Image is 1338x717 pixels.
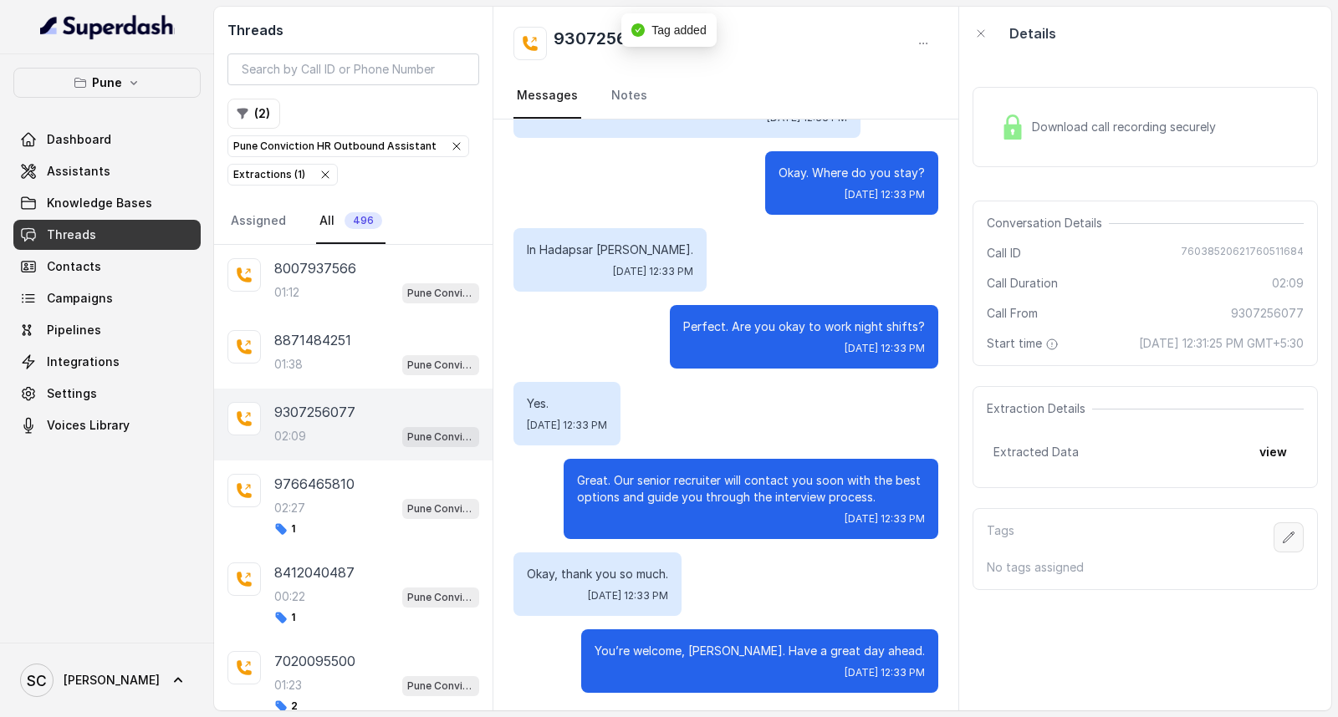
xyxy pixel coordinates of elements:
[274,500,305,516] p: 02:27
[92,73,122,93] p: Pune
[13,188,201,218] a: Knowledge Bases
[47,131,111,148] span: Dashboard
[527,566,668,582] p: Okay, thank you so much.
[13,657,201,704] a: [PERSON_NAME]
[13,252,201,282] a: Contacts
[233,166,305,183] div: Extractions ( 1 )
[513,74,581,119] a: Messages
[1181,245,1304,262] span: 76038520621760511684
[1272,275,1304,292] span: 02:09
[13,220,201,250] a: Threads
[27,672,47,689] text: SC
[513,74,938,119] nav: Tabs
[683,318,925,335] p: Perfect. Are you okay to work night shifts?
[274,356,303,373] p: 01:38
[595,643,925,659] p: You’re welcome, [PERSON_NAME]. Have a great day ahead.
[651,23,706,37] span: Tag added
[987,305,1038,322] span: Call From
[274,651,355,671] p: 7020095500
[407,678,474,694] p: Pune Conviction HR Outbound Assistant
[47,385,97,402] span: Settings
[527,419,607,432] span: [DATE] 12:33 PM
[47,322,101,338] span: Pipelines
[47,195,152,211] span: Knowledge Bases
[274,677,302,694] p: 01:23
[987,275,1058,292] span: Call Duration
[845,342,925,355] span: [DATE] 12:33 PM
[1249,437,1297,467] button: view
[407,357,474,374] p: Pune Conviction HR Outbound Assistant
[47,163,110,180] span: Assistants
[274,522,295,536] span: 1
[13,156,201,186] a: Assistants
[274,474,355,494] p: 9766465810
[227,99,280,129] button: (2)
[407,285,474,302] p: Pune Conviction HR Outbound Assistant
[1000,114,1025,140] img: Lock Icon
[64,672,160,689] span: [PERSON_NAME]
[227,199,289,244] a: Assigned
[227,199,479,244] nav: Tabs
[47,226,96,243] span: Threads
[13,68,201,98] button: Pune
[274,330,351,350] p: 8871484251
[274,611,295,624] span: 1
[274,562,355,582] p: 8412040487
[407,501,474,517] p: Pune Conviction HR Outbound Assistant
[13,283,201,313] a: Campaigns
[608,74,651,119] a: Notes
[987,335,1062,352] span: Start time
[554,27,658,60] h2: 9307256077
[845,188,925,201] span: [DATE] 12:33 PM
[13,125,201,155] a: Dashboard
[1032,119,1223,135] span: Download call recording securely
[47,258,101,275] span: Contacts
[227,20,479,40] h2: Threads
[13,410,201,440] a: Voices Library
[588,589,668,603] span: [DATE] 12:33 PM
[527,395,607,412] p: Yes.
[987,215,1109,231] span: Conversation Details
[993,444,1079,460] span: Extracted Data
[47,290,113,307] span: Campaigns
[987,400,1092,417] span: Extraction Details
[987,245,1021,262] span: Call ID
[13,379,201,409] a: Settings
[227,53,479,85] input: Search by Call ID or Phone Number
[13,315,201,345] a: Pipelines
[316,199,386,244] a: All496
[779,165,925,181] p: Okay. Where do you stay?
[274,402,355,422] p: 9307256077
[227,135,469,157] button: Pune Conviction HR Outbound Assistant
[631,23,645,37] span: check-circle
[1139,335,1304,352] span: [DATE] 12:31:25 PM GMT+5:30
[1231,305,1304,322] span: 9307256077
[274,284,299,301] p: 01:12
[1009,23,1056,43] p: Details
[845,666,925,679] span: [DATE] 12:33 PM
[577,472,925,506] p: Great. Our senior recruiter will contact you soon with the best options and guide you through the...
[13,347,201,377] a: Integrations
[47,353,120,370] span: Integrations
[845,512,925,526] span: [DATE] 12:33 PM
[227,164,338,186] button: Extractions (1)
[274,588,305,605] p: 00:22
[274,428,306,445] p: 02:09
[987,522,1014,552] p: Tags
[274,258,356,278] p: 8007937566
[613,265,693,278] span: [DATE] 12:33 PM
[527,242,693,258] p: In Hadapsar [PERSON_NAME].
[274,699,298,713] span: 2
[233,138,437,155] p: Pune Conviction HR Outbound Assistant
[345,212,382,229] span: 496
[987,559,1304,576] p: No tags assigned
[47,417,130,434] span: Voices Library
[407,429,474,445] p: Pune Conviction HR Outbound Assistant
[40,13,175,40] img: light.svg
[407,589,474,606] p: Pune Conviction HR Outbound Assistant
